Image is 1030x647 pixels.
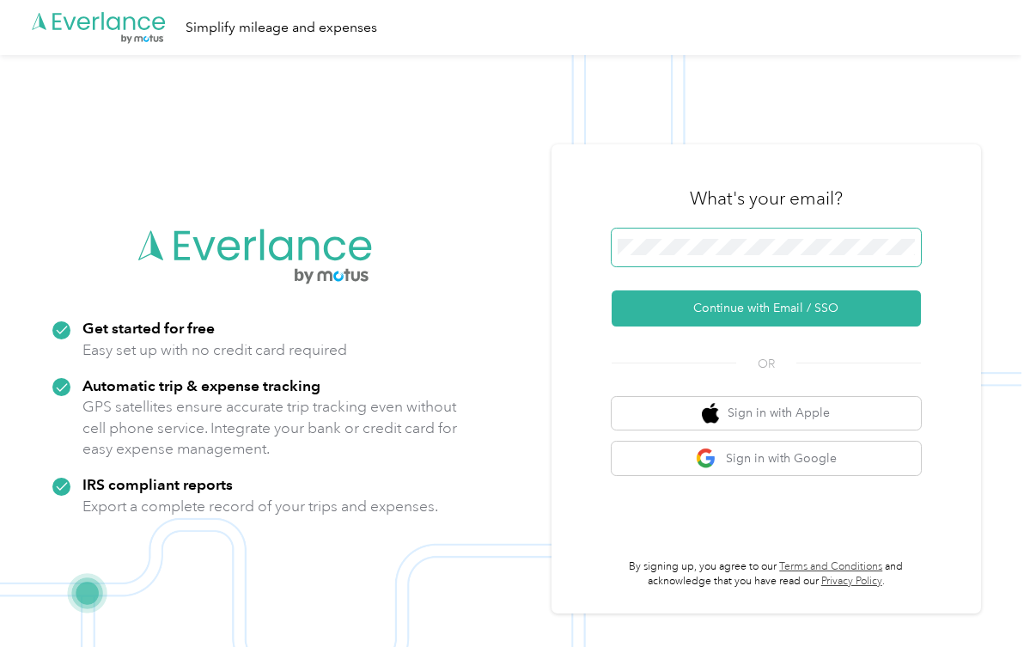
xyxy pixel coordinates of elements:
a: Terms and Conditions [779,560,882,573]
h3: What's your email? [690,186,843,211]
p: Export a complete record of your trips and expenses. [82,496,438,517]
button: Continue with Email / SSO [612,290,921,327]
button: google logoSign in with Google [612,442,921,475]
img: google logo [696,448,717,469]
img: apple logo [702,403,719,424]
button: apple logoSign in with Apple [612,397,921,430]
a: Privacy Policy [821,575,882,588]
strong: Get started for free [82,319,215,337]
p: By signing up, you agree to our and acknowledge that you have read our . [612,559,921,589]
span: OR [736,355,796,373]
p: Easy set up with no credit card required [82,339,347,361]
div: Simplify mileage and expenses [186,17,377,39]
strong: IRS compliant reports [82,475,233,493]
p: GPS satellites ensure accurate trip tracking even without cell phone service. Integrate your bank... [82,396,458,460]
strong: Automatic trip & expense tracking [82,376,320,394]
